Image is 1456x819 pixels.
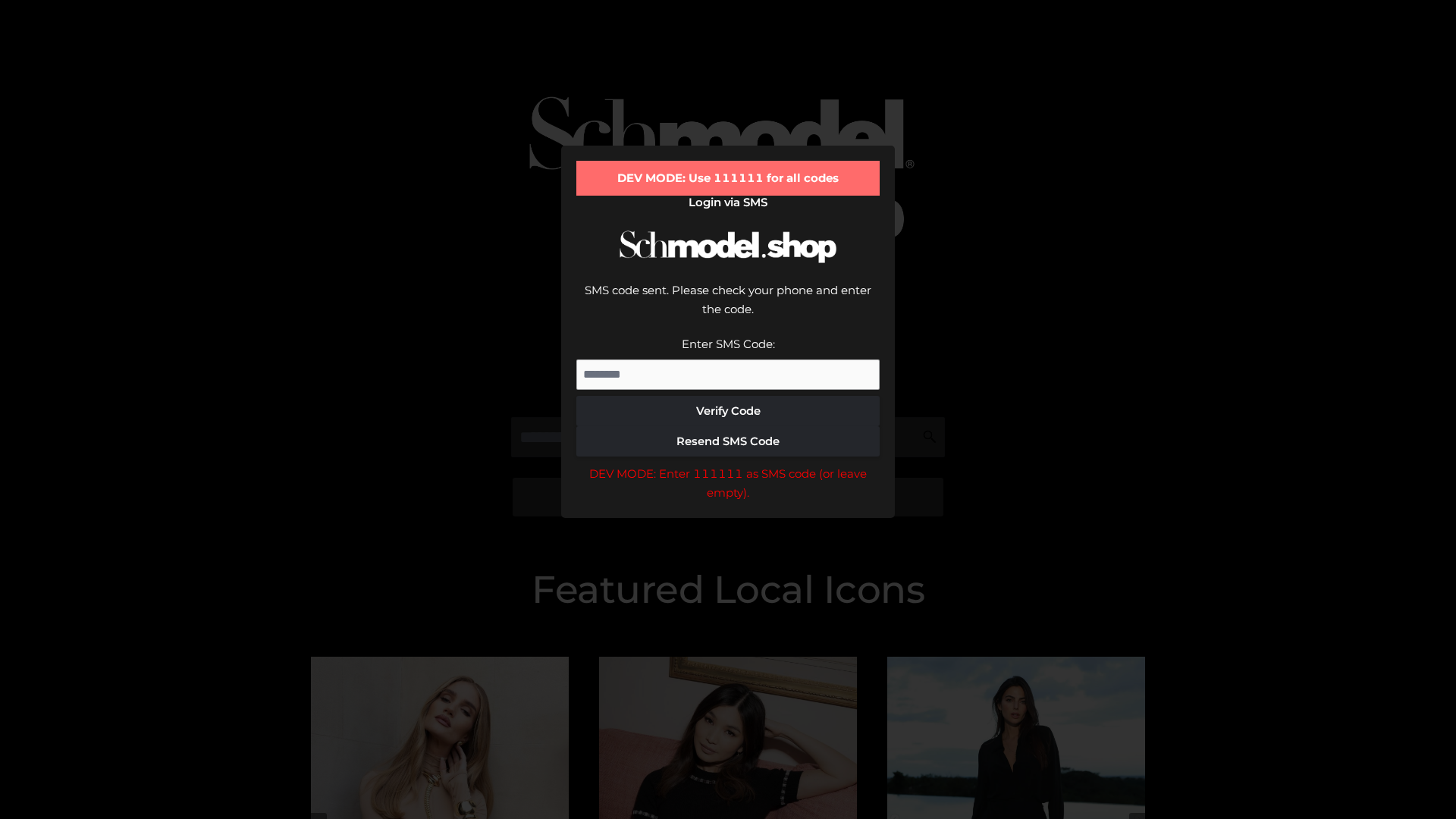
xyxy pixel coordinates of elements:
[576,196,880,209] h2: Login via SMS
[576,426,880,457] button: Resend SMS Code
[576,161,880,196] div: DEV MODE: Use 111111 for all codes
[682,337,775,351] label: Enter SMS Code:
[576,464,880,503] div: DEV MODE: Enter 111111 as SMS code (or leave empty).
[576,281,880,334] div: SMS code sent. Please check your phone and enter the code.
[576,396,880,426] button: Verify Code
[614,217,842,277] img: Schmodel Logo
